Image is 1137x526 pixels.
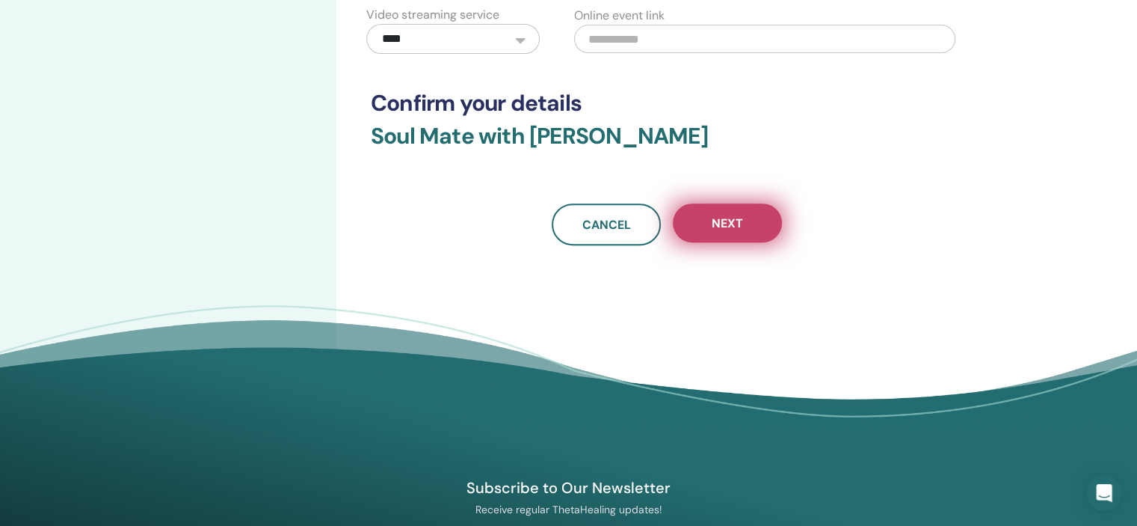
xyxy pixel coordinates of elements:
h3: Confirm your details [371,90,963,117]
span: Next [712,215,743,231]
h4: Subscribe to Our Newsletter [396,478,742,498]
label: Online event link [574,7,665,25]
a: Cancel [552,204,661,245]
span: Cancel [582,217,631,233]
p: Receive regular ThetaHealing updates! [396,503,742,516]
label: Video streaming service [366,6,499,24]
h3: Soul Mate with [PERSON_NAME] [371,123,963,168]
button: Next [673,204,782,242]
div: Open Intercom Messenger [1086,475,1122,511]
